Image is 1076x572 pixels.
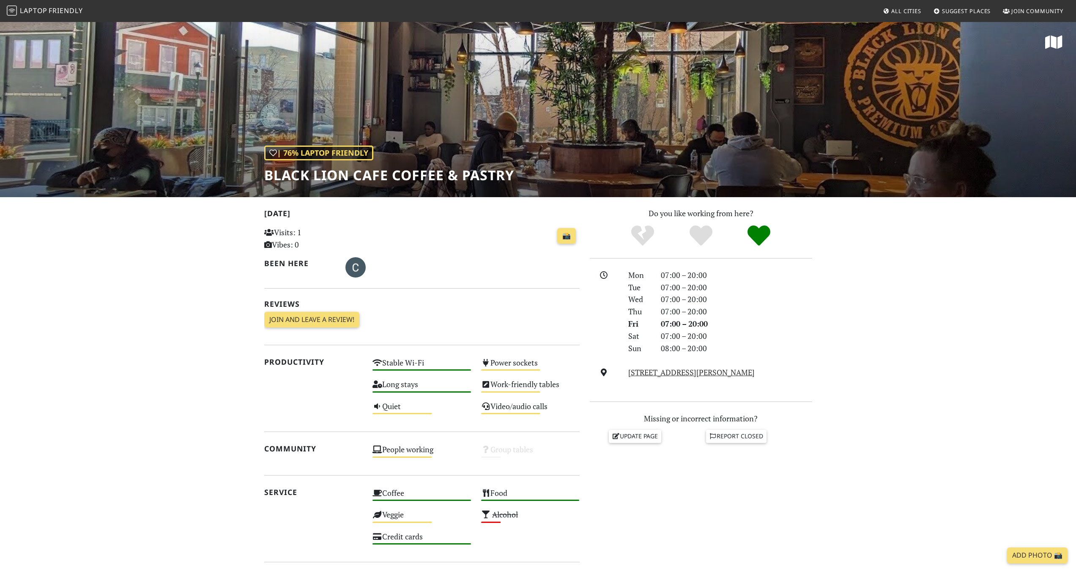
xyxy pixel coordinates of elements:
a: Add Photo 📸 [1007,547,1068,564]
div: Food [476,486,585,508]
div: | 76% Laptop Friendly [264,146,373,160]
div: Veggie [367,508,476,529]
div: Tue [623,281,655,294]
p: Do you like working from here? [590,207,812,220]
h2: Productivity [264,357,363,366]
h2: [DATE] [264,209,580,221]
a: [STREET_ADDRESS][PERSON_NAME] [628,367,755,377]
div: 07:00 – 20:00 [656,305,817,318]
div: 07:00 – 20:00 [656,281,817,294]
a: Update page [609,430,661,443]
div: Stable Wi-Fi [367,356,476,377]
div: Coffee [367,486,476,508]
div: Thu [623,305,655,318]
div: Yes [672,224,730,247]
img: LaptopFriendly [7,5,17,16]
span: Friendly [49,6,82,15]
a: Report closed [706,430,767,443]
p: Visits: 1 Vibes: 0 [264,226,363,251]
div: Definitely! [730,224,788,247]
a: 📸 [557,228,576,244]
h1: Black Lion Cafe Coffee & Pastry [264,167,514,183]
div: 07:00 – 20:00 [656,269,817,281]
s: Alcohol [492,509,518,520]
div: No [613,224,672,247]
div: Group tables [476,443,585,464]
div: Work-friendly tables [476,377,585,399]
div: Sat [623,330,655,342]
span: Christopher Berman [345,261,366,272]
div: Video/audio calls [476,399,585,421]
span: Suggest Places [942,7,991,15]
div: 07:00 – 20:00 [656,318,817,330]
h2: Service [264,488,363,497]
div: Power sockets [476,356,585,377]
div: Sun [623,342,655,355]
p: Missing or incorrect information? [590,412,812,425]
div: Credit cards [367,530,476,551]
div: Wed [623,293,655,305]
div: 08:00 – 20:00 [656,342,817,355]
h2: Been here [264,259,336,268]
div: Fri [623,318,655,330]
span: Join Community [1011,7,1063,15]
img: 5480-christopher.jpg [345,257,366,278]
div: Long stays [367,377,476,399]
a: LaptopFriendly LaptopFriendly [7,4,83,19]
div: 07:00 – 20:00 [656,330,817,342]
a: All Cities [879,3,925,19]
h2: Reviews [264,300,580,308]
span: Laptop [20,6,47,15]
div: People working [367,443,476,464]
a: Suggest Places [930,3,994,19]
div: 07:00 – 20:00 [656,293,817,305]
span: All Cities [891,7,921,15]
div: Mon [623,269,655,281]
div: Quiet [367,399,476,421]
h2: Community [264,444,363,453]
a: Join Community [999,3,1067,19]
a: Join and leave a review! [264,312,359,328]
